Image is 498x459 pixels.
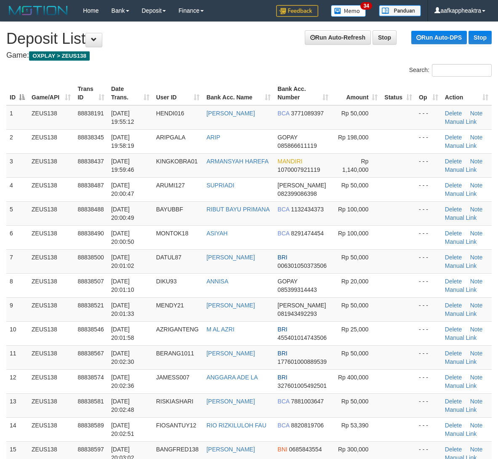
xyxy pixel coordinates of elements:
a: Run Auto-DPS [411,31,467,44]
span: Copy 8291474454 to clipboard [291,230,324,237]
td: - - - [415,321,442,345]
img: MOTION_logo.png [6,4,70,17]
a: [PERSON_NAME] [206,398,255,405]
th: Game/API: activate to sort column ascending [28,81,74,105]
td: 7 [6,249,28,273]
a: Manual Link [445,166,477,173]
span: Rp 300,000 [338,446,368,453]
span: AZRIGANTENG [156,326,199,333]
a: Manual Link [445,382,477,389]
td: ZEUS138 [28,105,74,130]
a: Manual Link [445,310,477,317]
a: RIO RIZKILULOH FAU [206,422,266,429]
td: - - - [415,153,442,177]
a: Manual Link [445,142,477,149]
span: Copy 7881003647 to clipboard [291,398,324,405]
span: [DATE] 20:01:58 [111,326,134,341]
th: Date Trans.: activate to sort column ascending [108,81,153,105]
span: Rp 100,000 [338,230,368,237]
td: ZEUS138 [28,321,74,345]
a: Manual Link [445,238,477,245]
span: GOPAY [277,278,297,285]
span: [PERSON_NAME] [277,302,326,309]
span: HENDI016 [156,110,184,117]
span: [DATE] 20:01:10 [111,278,134,293]
span: [DATE] 20:00:49 [111,206,134,221]
a: Delete [445,374,462,381]
a: Manual Link [445,118,477,125]
span: Rp 198,000 [338,134,368,141]
span: Rp 50,000 [341,302,369,309]
span: BANGFRED138 [156,446,199,453]
td: - - - [415,369,442,393]
a: Manual Link [445,334,477,341]
span: Rp 50,000 [341,254,369,261]
span: MONTOK18 [156,230,189,237]
h4: Game: [6,51,492,60]
input: Search: [432,64,492,77]
span: Rp 50,000 [341,350,369,357]
span: KINGKOBRA01 [156,158,198,165]
a: ASIYAH [206,230,227,237]
span: Rp 50,000 [341,398,369,405]
span: [DATE] 19:55:12 [111,110,134,125]
span: 88838574 [77,374,104,381]
td: ZEUS138 [28,201,74,225]
a: Note [470,446,483,453]
td: 5 [6,201,28,225]
td: - - - [415,249,442,273]
a: Delete [445,350,462,357]
span: Rp 53,390 [341,422,369,429]
td: - - - [415,297,442,321]
span: DIKU93 [156,278,177,285]
span: [DATE] 20:02:30 [111,350,134,365]
span: 88838488 [77,206,104,213]
span: [DATE] 20:02:36 [111,374,134,389]
span: BERANG1011 [156,350,194,357]
span: BAYUBBF [156,206,183,213]
a: Run Auto-Refresh [305,30,371,45]
td: ZEUS138 [28,345,74,369]
span: Copy 1070007921119 to clipboard [277,166,320,173]
a: Delete [445,230,462,237]
span: BCA [277,422,289,429]
span: [DATE] 19:58:19 [111,134,134,149]
span: Rp 50,000 [341,110,369,117]
a: [PERSON_NAME] [206,350,255,357]
a: Note [470,158,483,165]
span: 88838521 [77,302,104,309]
a: Delete [445,158,462,165]
span: FIOSANTUY12 [156,422,197,429]
a: ANNISA [206,278,228,285]
td: 6 [6,225,28,249]
span: [DATE] 20:01:33 [111,302,134,317]
td: 9 [6,297,28,321]
td: 3 [6,153,28,177]
span: Rp 25,000 [341,326,369,333]
a: Stop [373,30,397,45]
span: [DATE] 20:01:02 [111,254,134,269]
a: Manual Link [445,406,477,413]
span: BCA [277,206,289,213]
span: BRI [277,350,287,357]
h1: Deposit List [6,30,492,47]
span: Copy 3771089397 to clipboard [291,110,324,117]
td: 10 [6,321,28,345]
td: - - - [415,105,442,130]
th: Amount: activate to sort column ascending [332,81,381,105]
span: Rp 100,000 [338,206,368,213]
span: MENDY21 [156,302,184,309]
td: - - - [415,273,442,297]
span: 88838546 [77,326,104,333]
img: panduan.png [379,5,421,16]
span: [DATE] 20:02:48 [111,398,134,413]
span: BRI [277,326,287,333]
span: Rp 1,140,000 [342,158,368,173]
span: BCA [277,398,289,405]
a: M AL AZRI [206,326,234,333]
a: Note [470,350,483,357]
span: 88838437 [77,158,104,165]
span: 88838589 [77,422,104,429]
span: 88838507 [77,278,104,285]
span: 88838567 [77,350,104,357]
